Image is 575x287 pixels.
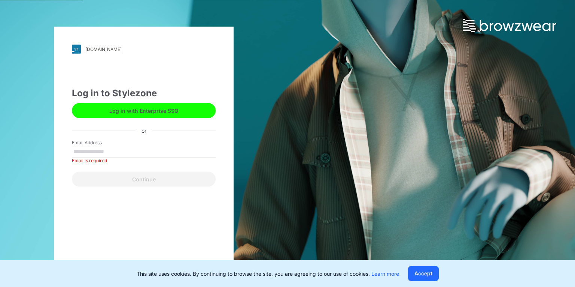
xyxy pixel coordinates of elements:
[463,19,556,32] img: browzwear-logo.73288ffb.svg
[136,126,152,134] div: or
[72,157,216,164] div: Email is required
[72,45,81,54] img: svg+xml;base64,PHN2ZyB3aWR0aD0iMjgiIGhlaWdodD0iMjgiIHZpZXdCb3g9IjAgMCAyOCAyOCIgZmlsbD0ibm9uZSIgeG...
[72,103,216,118] button: Log in with Enterprise SSO
[408,266,439,281] button: Accept
[137,270,399,278] p: This site uses cookies. By continuing to browse the site, you are agreeing to our use of cookies.
[72,87,216,100] div: Log in to Stylezone
[72,45,216,54] a: [DOMAIN_NAME]
[85,46,122,52] div: [DOMAIN_NAME]
[72,139,124,146] label: Email Address
[371,271,399,277] a: Learn more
